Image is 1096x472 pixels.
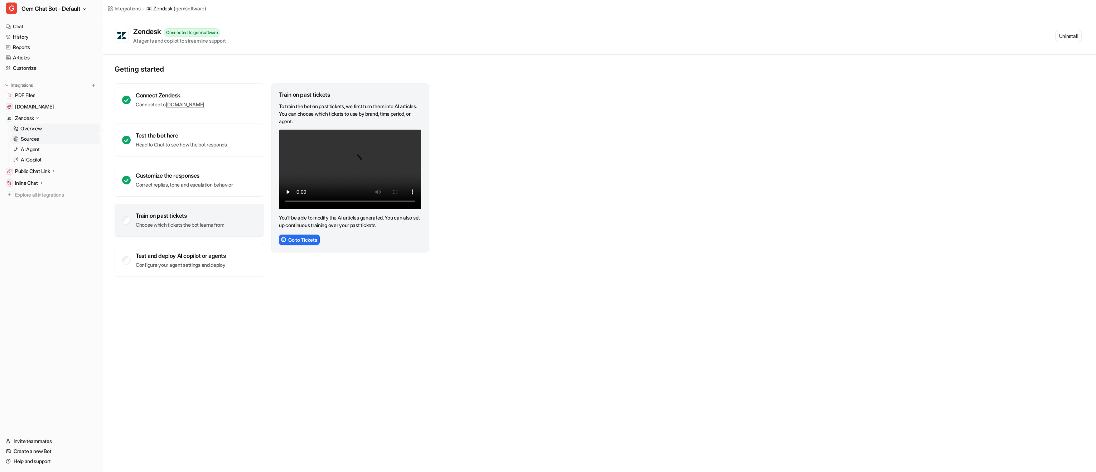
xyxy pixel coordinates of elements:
video: Your browser does not support the video tag. [279,129,421,209]
p: Overview [20,125,42,132]
p: Head to Chat to see how the bot responds [136,141,227,148]
img: PDF Files [7,93,11,97]
a: AI Agent [10,144,100,154]
div: Zendesk [133,27,164,36]
a: Chat [3,21,100,32]
div: Customize the responses [136,172,233,179]
span: Gem Chat Bot - Default [21,4,80,14]
p: Choose which tickets the bot learns from [136,221,224,228]
a: Overview [10,124,100,134]
a: AI Copilot [10,155,100,165]
p: Getting started [115,65,430,73]
div: Test the bot here [136,132,227,139]
div: Train on past tickets [279,91,421,98]
p: Integrations [11,82,33,88]
a: Articles [3,53,100,63]
p: Configure your agent settings and deploy [136,261,226,269]
p: AI Agent [21,146,40,153]
p: Inline Chat [15,179,38,187]
p: You’ll be able to modify the AI articles generated. You can also set up continuous training over ... [279,214,421,229]
a: Integrations [107,5,141,12]
p: To train the bot on past tickets, we first turn them into AI articles. You can choose which ticke... [279,102,421,125]
img: Inline Chat [7,181,11,185]
a: Customize [3,63,100,73]
div: Train on past tickets [136,212,224,219]
img: expand menu [4,83,9,88]
span: PDF Files [15,92,35,99]
img: Zendesk logo [116,32,127,40]
div: Test and deploy AI copilot or agents [136,252,226,259]
img: explore all integrations [6,191,13,198]
p: Connected to [136,101,204,108]
div: Connect Zendesk [136,92,204,99]
button: Uninstall [1055,30,1082,42]
p: Correct replies, tone and escalation behavior [136,181,233,188]
a: Sources [10,134,100,144]
p: Zendesk [15,115,34,122]
a: History [3,32,100,42]
img: Zendesk [7,116,11,120]
a: Reports [3,42,100,52]
span: Explore all integrations [15,189,97,201]
img: menu_add.svg [91,83,96,88]
a: Help and support [3,456,100,466]
span: G [6,3,17,14]
p: Zendesk [153,5,172,12]
span: [DOMAIN_NAME] [15,103,54,110]
div: Connected to gemsoftware [164,28,220,37]
button: Integrations [3,82,35,89]
a: [DOMAIN_NAME] [166,101,204,107]
a: Invite teammates [3,436,100,446]
a: Create a new Bot [3,446,100,456]
div: AI agents and copilot to streamline support [133,37,226,44]
p: AI Copilot [21,156,42,163]
a: Explore all integrations [3,190,100,200]
img: FrameIcon [281,237,286,242]
img: status.gem.com [7,105,11,109]
img: Public Chat Link [7,169,11,173]
button: Go to Tickets [279,235,320,245]
span: / [143,5,144,12]
p: ( gemsoftware ) [174,5,206,12]
a: PDF FilesPDF Files [3,90,100,100]
div: Integrations [115,5,141,12]
a: status.gem.com[DOMAIN_NAME] [3,102,100,112]
p: Public Chat Link [15,168,50,175]
p: Sources [21,135,39,143]
a: Zendesk(gemsoftware) [146,5,206,12]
